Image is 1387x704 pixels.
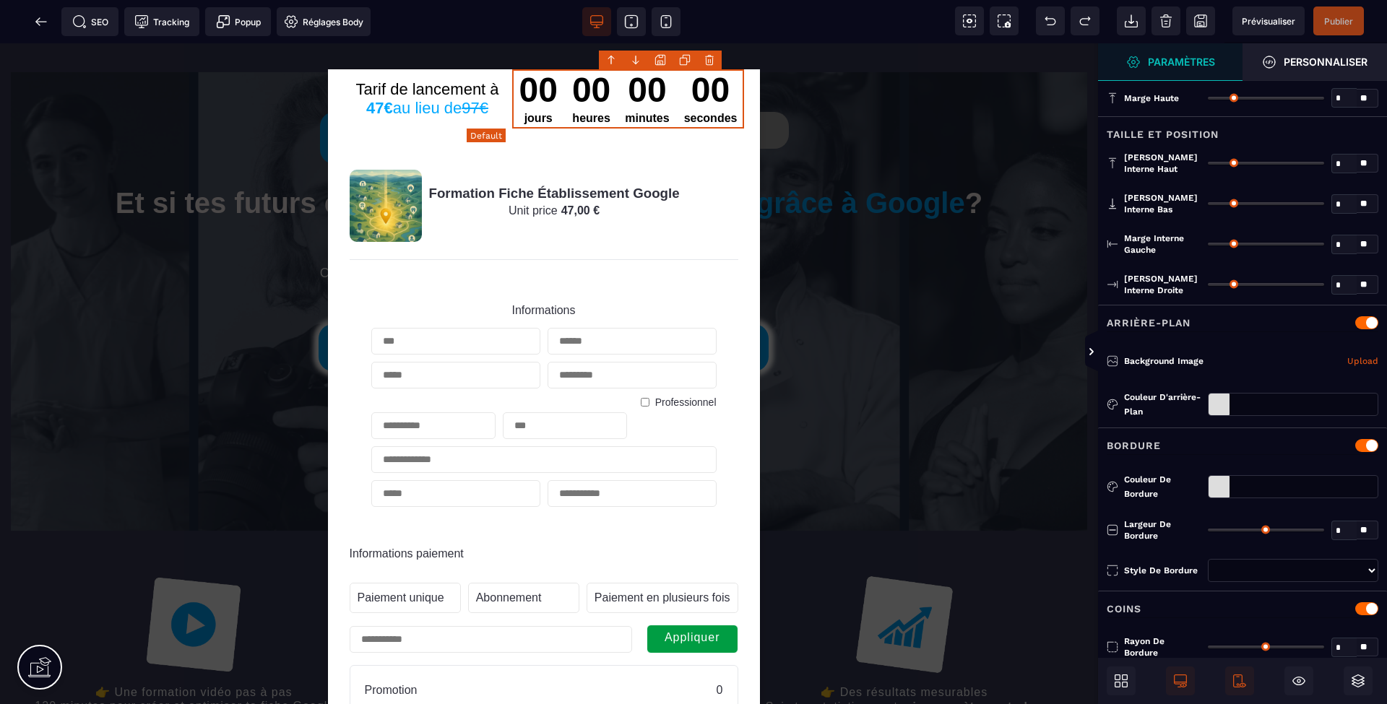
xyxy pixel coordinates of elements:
p: Arrière-plan [1107,314,1191,331]
p: Background Image [1107,354,1204,368]
text: 0 [717,640,723,653]
span: 47,00 € [561,161,600,173]
span: Métadata SEO [61,7,118,36]
span: Enregistrer le contenu [1313,6,1364,35]
span: Ouvrir le gestionnaire de styles [1098,43,1243,81]
strong: Paramètres [1148,56,1215,67]
span: Importer [1117,6,1146,35]
div: Couleur d'arrière-plan [1124,390,1201,419]
span: Nettoyage [1151,6,1180,35]
strong: Personnaliser [1284,56,1367,67]
h5: Informations [371,260,717,274]
span: SEO [72,14,108,29]
span: Marge interne gauche [1124,233,1201,256]
span: Ouvrir les calques [1344,666,1373,695]
span: Voir les composants [955,6,984,35]
div: Couleur de bordure [1124,472,1201,501]
span: Code de suivi [124,7,199,36]
text: Abonnement [476,548,542,561]
label: Professionnel [655,353,717,365]
p: Bordure [1107,437,1161,454]
span: Rétablir [1071,6,1099,35]
span: Favicon [277,7,371,36]
span: [PERSON_NAME] interne haut [1124,152,1201,175]
span: Enregistrer [1186,6,1215,35]
span: Afficher les vues [1098,331,1112,374]
span: Capture d'écran [990,6,1019,35]
a: Upload [1347,352,1378,370]
div: Style de bordure [1124,563,1201,578]
span: Défaire [1036,6,1065,35]
span: Rayon de bordure [1124,635,1201,659]
span: Unit price [509,161,558,173]
span: Tracking [134,14,189,29]
span: Largeur de bordure [1124,518,1201,542]
span: Réglages Body [284,14,363,29]
text: Paiement unique [358,548,444,561]
span: Ouvrir les blocs [1107,666,1136,695]
text: Paiement en plusieurs fois [595,548,730,561]
span: Créer une alerte modale [205,7,271,36]
label: Informations paiement [350,504,464,516]
text: Tarif de lancement à [355,37,498,75]
span: [PERSON_NAME] interne droite [1124,273,1201,296]
span: Aperçu [1232,6,1305,35]
span: Voir tablette [617,7,646,36]
span: [PERSON_NAME] interne bas [1124,192,1201,215]
span: Publier [1324,16,1353,27]
span: Marge haute [1124,92,1179,104]
span: Retour [27,7,56,36]
span: Afficher le desktop [1166,666,1195,695]
button: Appliquer [647,581,738,610]
text: Promotion [365,640,418,653]
span: Voir mobile [652,7,680,36]
h3: Formation Fiche Établissement Google [429,142,680,158]
span: Ouvrir le gestionnaire de styles [1243,43,1387,81]
span: Voir bureau [582,7,611,36]
p: Coins [1107,600,1141,617]
img: Product image [350,126,422,199]
span: Popup [216,14,261,29]
span: Afficher le mobile [1225,666,1254,695]
div: Taille et position [1098,116,1387,143]
span: Prévisualiser [1242,16,1295,27]
span: Masquer le bloc [1284,666,1313,695]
